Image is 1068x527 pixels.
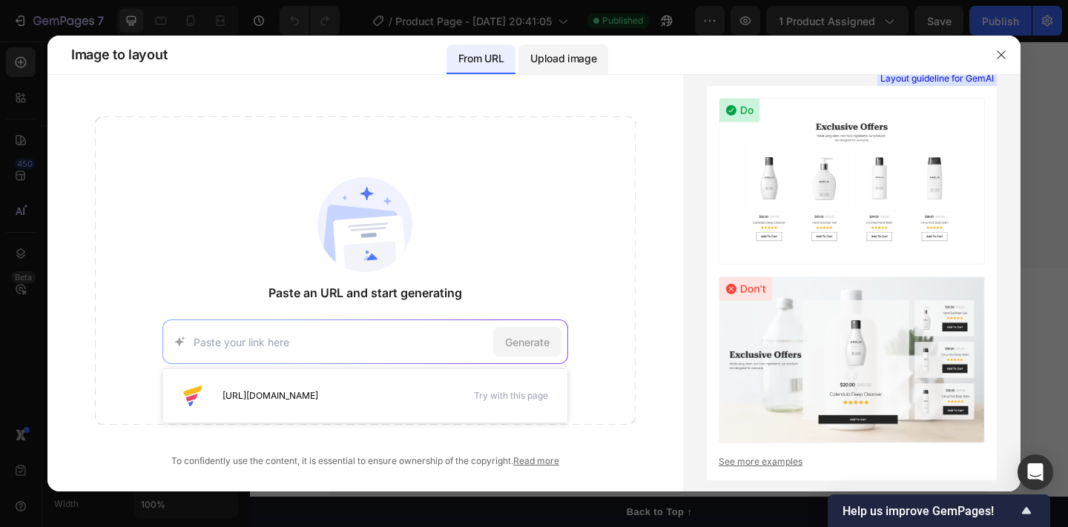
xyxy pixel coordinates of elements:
span: Layout guideline for GemAI [880,72,994,85]
p: Frequently Asked Questions [87,307,803,345]
span: Image to layout [71,46,167,64]
span: https://seal-commerce-asia.myshopify.com/pages/image-to-layout-demo-page [222,389,318,402]
div: Back to Top ↑ [409,504,481,520]
span: Help us improve GemPages! [843,504,1018,518]
span: Paste an URL and start generating [268,284,462,302]
a: See more examples [719,455,985,468]
span: Appeals mostly to pilates enthusiasts with studio access [584,39,802,73]
a: Start using Midday Motion Pilates Board now! [274,119,616,154]
strong: Accessibility [111,51,179,63]
span: What is the Midday Motion Pilates Board? [106,405,357,417]
span: Try with this page [474,389,548,402]
span: Who is this board suitable for? [106,474,291,487]
span: Suitable for mums, WFH pros, seniors, and beginners [369,39,573,73]
span: Generate [505,334,550,350]
a: Read more [513,455,559,466]
p: From URL [458,50,504,67]
p: *100% satisfaction. No fuss, 30-day money-back guarantee [275,168,615,185]
p: Start using Midday Motion Pilates Board now! [308,127,582,145]
div: Open Intercom Messenger [1018,454,1053,490]
p: Upload image [530,50,596,67]
input: Paste your link here [194,334,487,350]
button: Show survey - Help us improve GemPages! [843,502,1035,520]
div: To confidently use the content, it is essential to ensure ownership of the copyright. [95,454,636,468]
